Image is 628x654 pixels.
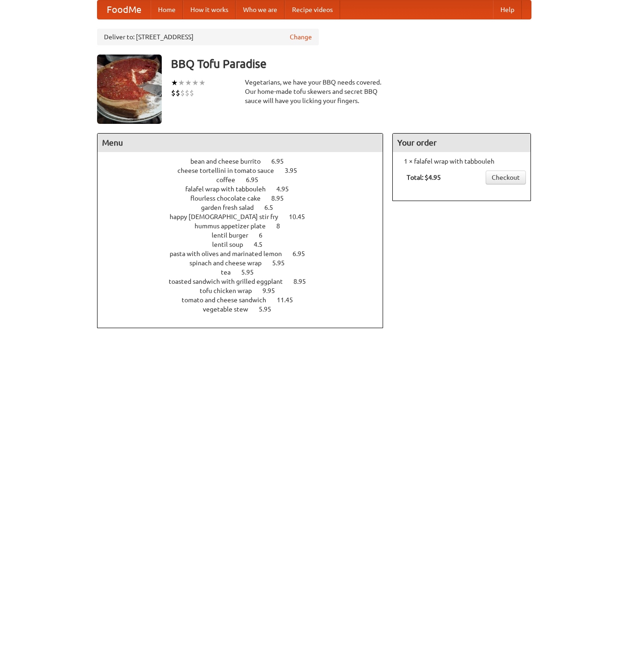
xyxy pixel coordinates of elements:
[201,204,290,211] a: garden fresh salad 6.5
[285,167,306,174] span: 3.95
[180,88,185,98] li: $
[178,78,185,88] li: ★
[212,241,280,248] a: lentil soup 4.5
[195,222,297,230] a: hummus appetizer plate 8
[276,185,298,193] span: 4.95
[241,269,263,276] span: 5.95
[407,174,441,181] b: Total: $4.95
[259,232,272,239] span: 6
[177,167,283,174] span: cheese tortellini in tomato sauce
[293,250,314,257] span: 6.95
[97,29,319,45] div: Deliver to: [STREET_ADDRESS]
[185,185,306,193] a: falafel wrap with tabbouleh 4.95
[212,232,280,239] a: lentil burger 6
[170,213,287,220] span: happy [DEMOGRAPHIC_DATA] stir fry
[189,88,194,98] li: $
[169,278,292,285] span: toasted sandwich with grilled eggplant
[397,157,526,166] li: 1 × falafel wrap with tabbouleh
[277,296,302,304] span: 11.45
[199,78,206,88] li: ★
[246,176,268,183] span: 6.95
[176,88,180,98] li: $
[203,306,257,313] span: vegetable stew
[216,176,275,183] a: coffee 6.95
[190,158,301,165] a: bean and cheese burrito 6.95
[493,0,522,19] a: Help
[293,278,315,285] span: 8.95
[290,32,312,42] a: Change
[185,78,192,88] li: ★
[170,250,291,257] span: pasta with olives and marinated lemon
[276,222,289,230] span: 8
[221,269,271,276] a: tea 5.95
[192,78,199,88] li: ★
[190,195,270,202] span: flourless chocolate cake
[195,222,275,230] span: hummus appetizer plate
[200,287,261,294] span: tofu chicken wrap
[185,185,275,193] span: falafel wrap with tabbouleh
[185,88,189,98] li: $
[182,296,275,304] span: tomato and cheese sandwich
[190,158,270,165] span: bean and cheese burrito
[98,134,383,152] h4: Menu
[97,55,162,124] img: angular.jpg
[170,250,322,257] a: pasta with olives and marinated lemon 6.95
[486,171,526,184] a: Checkout
[216,176,244,183] span: coffee
[189,259,271,267] span: spinach and cheese wrap
[170,213,322,220] a: happy [DEMOGRAPHIC_DATA] stir fry 10.45
[259,306,280,313] span: 5.95
[212,232,257,239] span: lentil burger
[271,158,293,165] span: 6.95
[177,167,314,174] a: cheese tortellini in tomato sauce 3.95
[171,88,176,98] li: $
[264,204,282,211] span: 6.5
[285,0,340,19] a: Recipe videos
[393,134,530,152] h4: Your order
[98,0,151,19] a: FoodMe
[254,241,272,248] span: 4.5
[221,269,240,276] span: tea
[189,259,302,267] a: spinach and cheese wrap 5.95
[182,296,310,304] a: tomato and cheese sandwich 11.45
[289,213,314,220] span: 10.45
[245,78,384,105] div: Vegetarians, we have your BBQ needs covered. Our home-made tofu skewers and secret BBQ sauce will...
[201,204,263,211] span: garden fresh salad
[271,195,293,202] span: 8.95
[183,0,236,19] a: How it works
[262,287,284,294] span: 9.95
[151,0,183,19] a: Home
[236,0,285,19] a: Who we are
[272,259,294,267] span: 5.95
[169,278,323,285] a: toasted sandwich with grilled eggplant 8.95
[200,287,292,294] a: tofu chicken wrap 9.95
[203,306,288,313] a: vegetable stew 5.95
[212,241,252,248] span: lentil soup
[190,195,301,202] a: flourless chocolate cake 8.95
[171,78,178,88] li: ★
[171,55,531,73] h3: BBQ Tofu Paradise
